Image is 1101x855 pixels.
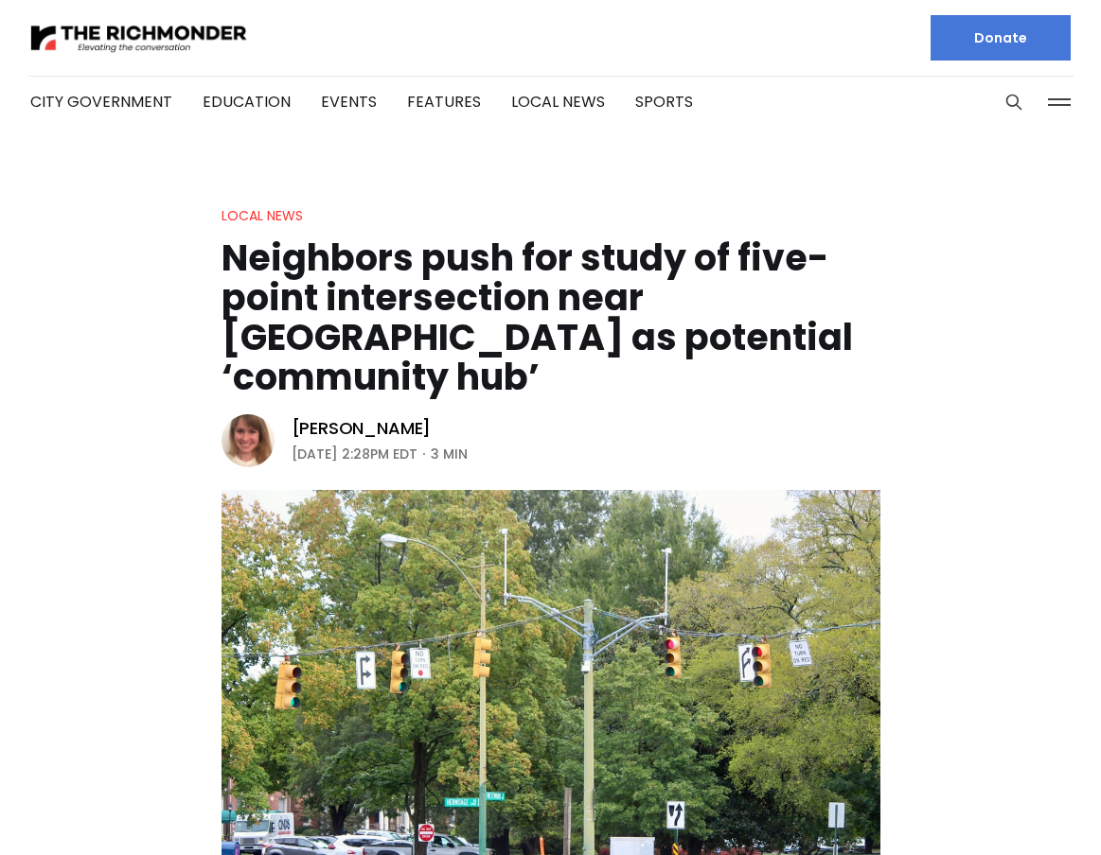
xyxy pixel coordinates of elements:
a: Local News [511,91,605,113]
a: Donate [931,15,1071,61]
iframe: portal-trigger [940,762,1101,855]
a: Education [203,91,291,113]
button: Search this site [1000,88,1028,116]
img: Sarah Vogelsong [222,414,275,467]
a: Features [407,91,481,113]
a: [PERSON_NAME] [292,417,432,440]
a: City Government [30,91,172,113]
a: Sports [635,91,693,113]
img: The Richmonder [30,22,248,55]
a: Local News [222,206,303,225]
a: Events [321,91,377,113]
time: [DATE] 2:28PM EDT [292,443,417,465]
h1: Neighbors push for study of five-point intersection near [GEOGRAPHIC_DATA] as potential ‘communit... [222,238,880,397]
span: 3 min [431,443,468,465]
